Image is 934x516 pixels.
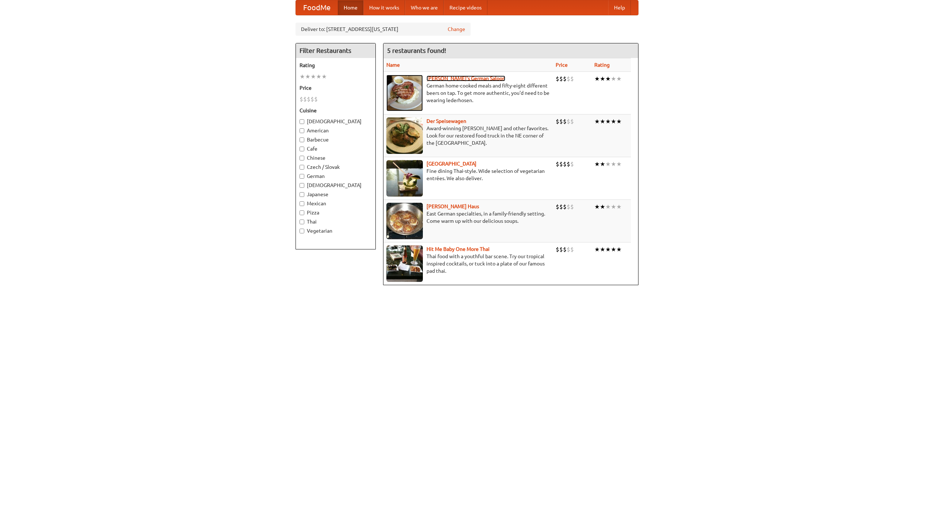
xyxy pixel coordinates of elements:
li: ★ [605,160,611,168]
li: $ [563,245,567,253]
li: ★ [616,160,622,168]
a: Who we are [405,0,444,15]
input: German [300,174,304,179]
li: $ [556,160,559,168]
li: $ [567,117,570,125]
li: ★ [594,117,600,125]
a: Hit Me Baby One More Thai [427,246,490,252]
li: ★ [594,75,600,83]
li: $ [559,75,563,83]
li: $ [559,117,563,125]
li: $ [570,160,574,168]
li: $ [570,75,574,83]
label: Chinese [300,154,372,162]
li: $ [570,245,574,253]
a: Der Speisewagen [427,118,466,124]
input: Mexican [300,201,304,206]
li: $ [556,245,559,253]
label: Pizza [300,209,372,216]
li: ★ [611,160,616,168]
li: $ [307,95,310,103]
li: $ [563,117,567,125]
input: [DEMOGRAPHIC_DATA] [300,183,304,188]
p: Thai food with a youthful bar scene. Try our tropical inspired cocktails, or tuck into a plate of... [386,253,550,275]
li: ★ [616,117,622,125]
p: German home-cooked meals and fifty-eight different beers on tap. To get more authentic, you'd nee... [386,82,550,104]
ng-pluralize: 5 restaurants found! [387,47,446,54]
li: $ [556,117,559,125]
label: German [300,172,372,180]
img: esthers.jpg [386,75,423,111]
li: $ [563,160,567,168]
a: FoodMe [296,0,338,15]
li: ★ [594,245,600,253]
p: Award-winning [PERSON_NAME] and other favorites. Look for our restored food truck in the NE corne... [386,125,550,147]
li: $ [559,203,563,211]
input: Thai [300,220,304,224]
label: [DEMOGRAPHIC_DATA] [300,182,372,189]
li: ★ [594,203,600,211]
h5: Price [300,84,372,92]
label: Mexican [300,200,372,207]
li: ★ [616,245,622,253]
li: $ [567,245,570,253]
li: ★ [316,73,321,81]
li: $ [563,203,567,211]
label: [DEMOGRAPHIC_DATA] [300,118,372,125]
li: ★ [616,75,622,83]
div: Deliver to: [STREET_ADDRESS][US_STATE] [296,23,471,36]
li: $ [567,203,570,211]
img: satay.jpg [386,160,423,197]
li: $ [563,75,567,83]
li: ★ [594,160,600,168]
li: ★ [600,245,605,253]
li: $ [300,95,303,103]
li: ★ [611,245,616,253]
input: Barbecue [300,137,304,142]
li: $ [314,95,318,103]
a: [GEOGRAPHIC_DATA] [427,161,476,167]
h5: Rating [300,62,372,69]
a: [PERSON_NAME] Haus [427,203,479,209]
li: ★ [605,203,611,211]
p: Fine dining Thai-style. Wide selection of vegetarian entrées. We also deliver. [386,167,550,182]
a: Help [608,0,631,15]
li: ★ [600,117,605,125]
a: Recipe videos [444,0,487,15]
li: $ [570,117,574,125]
input: Chinese [300,156,304,160]
li: ★ [600,203,605,211]
li: ★ [611,117,616,125]
li: ★ [611,75,616,83]
img: kohlhaus.jpg [386,203,423,239]
li: ★ [616,203,622,211]
li: $ [567,75,570,83]
li: $ [570,203,574,211]
input: Cafe [300,147,304,151]
input: Japanese [300,192,304,197]
img: babythai.jpg [386,245,423,282]
a: Change [448,26,465,33]
p: East German specialties, in a family-friendly setting. Come warm up with our delicious soups. [386,210,550,225]
label: Japanese [300,191,372,198]
li: $ [556,203,559,211]
label: American [300,127,372,134]
input: American [300,128,304,133]
a: Name [386,62,400,68]
label: Thai [300,218,372,225]
li: ★ [300,73,305,81]
img: speisewagen.jpg [386,117,423,154]
li: ★ [600,75,605,83]
li: $ [556,75,559,83]
label: Cafe [300,145,372,152]
a: How it works [363,0,405,15]
input: Czech / Slovak [300,165,304,170]
li: ★ [605,245,611,253]
a: Home [338,0,363,15]
input: [DEMOGRAPHIC_DATA] [300,119,304,124]
a: Price [556,62,568,68]
li: $ [559,160,563,168]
